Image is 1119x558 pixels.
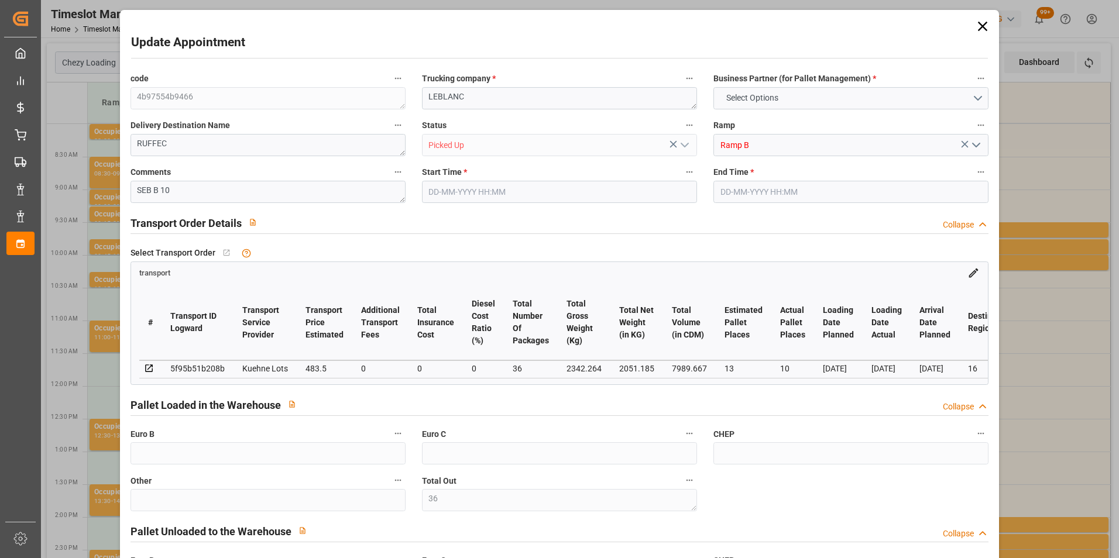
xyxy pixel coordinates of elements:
[131,523,291,539] h2: Pallet Unloaded to the Warehouse
[823,361,854,376] div: [DATE]
[390,473,406,488] button: Other
[162,285,234,360] th: Transport ID Logward
[170,361,225,376] div: 5f95b51b208b
[291,519,314,542] button: View description
[422,134,697,156] input: Type to search/select
[682,118,697,133] button: Status
[682,71,697,86] button: Trucking company *
[390,71,406,86] button: code
[281,393,303,415] button: View description
[713,73,876,85] span: Business Partner (for Pallet Management)
[675,136,693,154] button: open menu
[139,268,170,277] span: transport
[422,181,697,203] input: DD-MM-YYYY HH:MM
[139,267,170,277] a: transport
[472,361,495,376] div: 0
[814,285,863,360] th: Loading Date Planned
[131,73,149,85] span: code
[968,361,1011,376] div: 16
[422,475,456,487] span: Total Out
[131,397,281,413] h2: Pallet Loaded in the Warehouse
[422,428,446,440] span: Euro C
[390,426,406,441] button: Euro B
[306,361,344,376] div: 483.5
[409,285,463,360] th: Total Insurance Cost
[131,119,230,132] span: Delivery Destination Name
[417,361,454,376] div: 0
[959,285,1020,360] th: Destination Region
[139,285,162,360] th: #
[463,285,504,360] th: Diesel Cost Ratio (%)
[780,361,805,376] div: 10
[682,164,697,180] button: Start Time *
[967,136,984,154] button: open menu
[567,361,602,376] div: 2342.264
[713,87,988,109] button: open menu
[863,285,911,360] th: Loading Date Actual
[771,285,814,360] th: Actual Pallet Places
[234,285,297,360] th: Transport Service Provider
[610,285,663,360] th: Total Net Weight (in KG)
[422,73,496,85] span: Trucking company
[713,166,754,178] span: End Time
[422,489,697,511] textarea: 36
[619,361,654,376] div: 2051.185
[973,164,988,180] button: End Time *
[713,428,734,440] span: CHEP
[390,118,406,133] button: Delivery Destination Name
[871,361,902,376] div: [DATE]
[725,361,763,376] div: 13
[297,285,352,360] th: Transport Price Estimated
[713,181,988,203] input: DD-MM-YYYY HH:MM
[919,361,950,376] div: [DATE]
[504,285,558,360] th: Total Number Of Packages
[361,361,400,376] div: 0
[720,92,784,104] span: Select Options
[131,134,406,156] textarea: RUFFEC
[682,473,697,488] button: Total Out
[131,247,215,259] span: Select Transport Order
[558,285,610,360] th: Total Gross Weight (Kg)
[131,33,245,52] h2: Update Appointment
[131,215,242,231] h2: Transport Order Details
[943,401,974,413] div: Collapse
[513,361,549,376] div: 36
[911,285,959,360] th: Arrival Date Planned
[390,164,406,180] button: Comments
[131,475,152,487] span: Other
[973,71,988,86] button: Business Partner (for Pallet Management) *
[713,134,988,156] input: Type to search/select
[663,285,716,360] th: Total Volume (in CDM)
[682,426,697,441] button: Euro C
[131,428,155,440] span: Euro B
[242,361,288,376] div: Kuehne Lots
[422,87,697,109] textarea: LEBLANC
[422,166,467,178] span: Start Time
[672,361,707,376] div: 7989.667
[713,119,735,132] span: Ramp
[973,426,988,441] button: CHEP
[716,285,771,360] th: Estimated Pallet Places
[131,87,406,109] textarea: 4b97554b9466
[131,181,406,203] textarea: SEB B 10
[973,118,988,133] button: Ramp
[242,211,264,233] button: View description
[422,119,447,132] span: Status
[943,528,974,540] div: Collapse
[131,166,171,178] span: Comments
[352,285,409,360] th: Additional Transport Fees
[943,219,974,231] div: Collapse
